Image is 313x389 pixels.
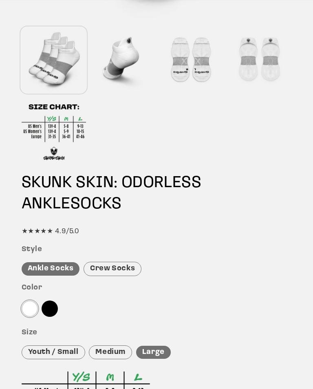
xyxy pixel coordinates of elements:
[84,262,141,276] div: Crew Socks
[22,283,292,293] h3: Color
[22,172,292,215] h1: SKUNK SKIN: ODORLESS SOCKS
[89,345,132,360] div: Medium
[22,225,292,238] div: ★★★★★ 4.9/5.0
[22,345,85,360] div: Youth / Small
[22,262,80,276] div: Ankle Socks
[22,328,292,338] h3: Size
[22,196,71,212] span: ANKLE
[22,245,292,254] h3: Style
[136,346,171,359] div: Large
